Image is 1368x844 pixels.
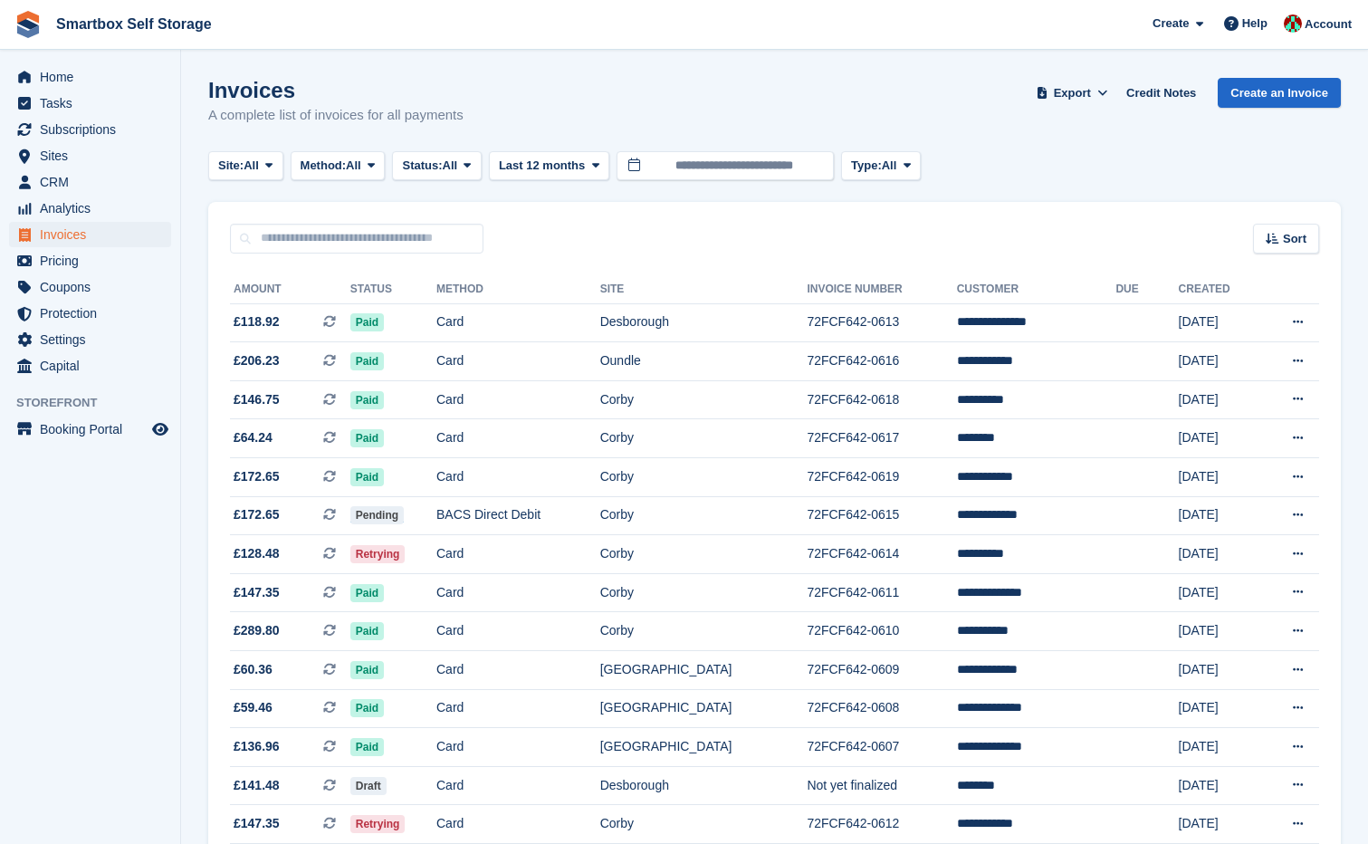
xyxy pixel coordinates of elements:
a: menu [9,143,171,168]
a: menu [9,196,171,221]
span: Retrying [350,815,406,833]
span: Create [1153,14,1189,33]
td: Corby [600,535,808,574]
td: Card [436,380,600,419]
span: All [882,157,897,175]
th: Amount [230,275,350,304]
span: Site: [218,157,244,175]
a: menu [9,327,171,352]
span: Paid [350,352,384,370]
td: Card [436,535,600,574]
th: Due [1115,275,1178,304]
span: Storefront [16,394,180,412]
td: [GEOGRAPHIC_DATA] [600,728,808,767]
span: Coupons [40,274,148,300]
span: Status: [402,157,442,175]
span: £64.24 [234,428,273,447]
td: [DATE] [1179,766,1260,805]
span: Paid [350,699,384,717]
td: Card [436,651,600,690]
td: Corby [600,419,808,458]
th: Created [1179,275,1260,304]
span: Booking Portal [40,417,148,442]
a: Create an Invoice [1218,78,1341,108]
span: Retrying [350,545,406,563]
span: All [346,157,361,175]
td: [GEOGRAPHIC_DATA] [600,651,808,690]
button: Last 12 months [489,151,609,181]
span: Paid [350,429,384,447]
td: Card [436,419,600,458]
td: 72FCF642-0608 [807,689,956,728]
td: [DATE] [1179,496,1260,535]
td: 72FCF642-0614 [807,535,956,574]
span: £136.96 [234,737,280,756]
td: [DATE] [1179,380,1260,419]
span: Paid [350,313,384,331]
td: Card [436,766,600,805]
td: [DATE] [1179,651,1260,690]
span: Capital [40,353,148,379]
span: Pricing [40,248,148,273]
td: Card [436,303,600,342]
td: [DATE] [1179,458,1260,497]
span: Tasks [40,91,148,116]
td: 72FCF642-0617 [807,419,956,458]
td: [DATE] [1179,689,1260,728]
td: 72FCF642-0618 [807,380,956,419]
td: Card [436,689,600,728]
a: menu [9,301,171,326]
h1: Invoices [208,78,464,102]
span: Draft [350,777,387,795]
span: All [244,157,259,175]
td: [DATE] [1179,573,1260,612]
td: Not yet finalized [807,766,956,805]
th: Customer [957,275,1116,304]
span: £118.92 [234,312,280,331]
td: BACS Direct Debit [436,496,600,535]
th: Site [600,275,808,304]
a: menu [9,222,171,247]
span: £147.35 [234,583,280,602]
a: menu [9,91,171,116]
span: Paid [350,584,384,602]
td: 72FCF642-0609 [807,651,956,690]
td: 72FCF642-0619 [807,458,956,497]
td: Corby [600,458,808,497]
td: Card [436,612,600,651]
a: Smartbox Self Storage [49,9,219,39]
span: £146.75 [234,390,280,409]
td: Corby [600,805,808,844]
span: Invoices [40,222,148,247]
td: Corby [600,380,808,419]
td: 72FCF642-0615 [807,496,956,535]
td: 72FCF642-0612 [807,805,956,844]
th: Invoice Number [807,275,956,304]
td: 72FCF642-0607 [807,728,956,767]
span: £59.46 [234,698,273,717]
span: Paid [350,391,384,409]
td: 72FCF642-0611 [807,573,956,612]
span: Pending [350,506,404,524]
td: Oundle [600,342,808,381]
td: [DATE] [1179,612,1260,651]
td: [DATE] [1179,535,1260,574]
button: Site: All [208,151,283,181]
span: Protection [40,301,148,326]
span: Analytics [40,196,148,221]
span: Paid [350,661,384,679]
button: Status: All [392,151,481,181]
p: A complete list of invoices for all payments [208,105,464,126]
span: Home [40,64,148,90]
a: Preview store [149,418,171,440]
button: Type: All [841,151,921,181]
span: £172.65 [234,505,280,524]
td: Card [436,458,600,497]
span: All [443,157,458,175]
td: Corby [600,612,808,651]
td: Corby [600,573,808,612]
td: Corby [600,496,808,535]
img: stora-icon-8386f47178a22dfd0bd8f6a31ec36ba5ce8667c1dd55bd0f319d3a0aa187defe.svg [14,11,42,38]
span: Paid [350,468,384,486]
span: Type: [851,157,882,175]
